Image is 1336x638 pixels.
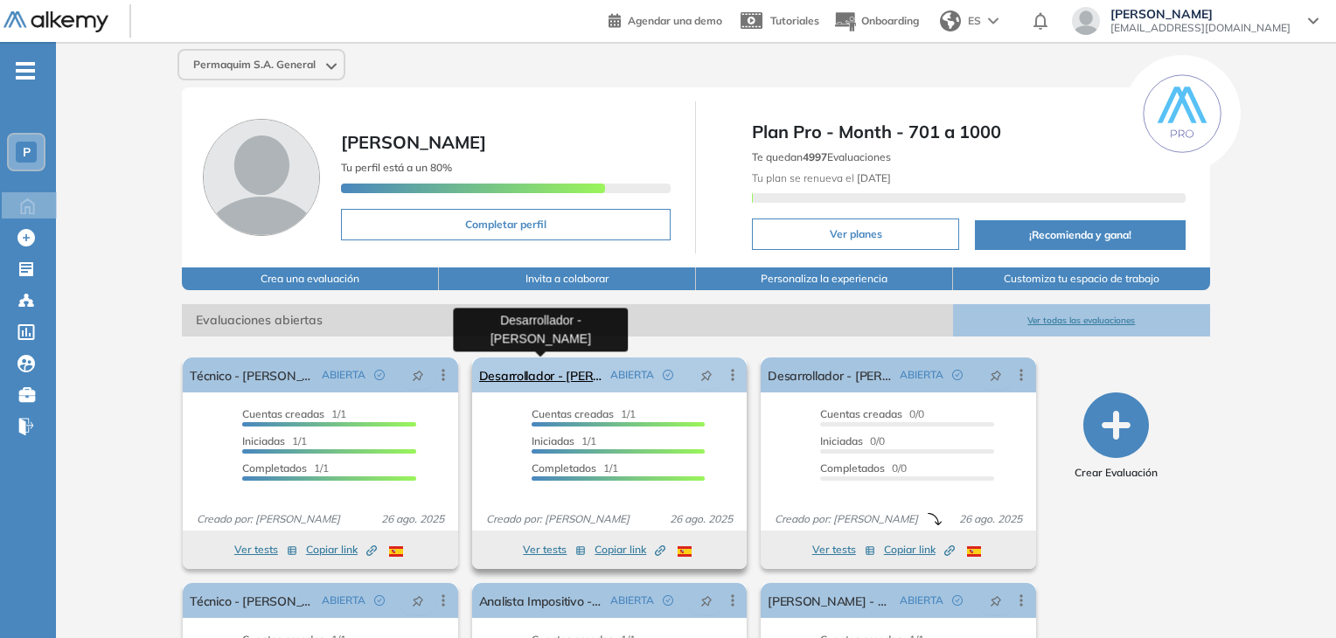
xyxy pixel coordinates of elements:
button: Ver tests [234,539,297,560]
span: check-circle [952,370,963,380]
span: Iniciadas [532,434,574,447]
a: Técnico - [PERSON_NAME] [190,583,314,618]
span: Creado por: [PERSON_NAME] [768,511,925,527]
a: Desarrollador - [PERSON_NAME] [479,357,603,392]
span: Cuentas creadas [820,407,902,420]
a: Técnico - [PERSON_NAME] [190,357,314,392]
span: check-circle [374,595,385,606]
span: P [23,145,31,159]
i: - [16,69,35,73]
b: 4997 [803,150,827,163]
span: Cuentas creadas [532,407,614,420]
button: Crear Evaluación [1075,392,1158,481]
button: Ver tests [812,539,875,560]
button: Copiar link [595,539,665,560]
span: Copiar link [595,542,665,558]
span: Creado por: [PERSON_NAME] [479,511,637,527]
button: pushpin [399,361,437,389]
span: 26 ago. 2025 [663,511,740,527]
b: [DATE] [854,171,891,184]
span: Iniciadas [820,434,863,447]
button: pushpin [399,586,437,614]
span: [EMAIL_ADDRESS][DOMAIN_NAME] [1110,21,1291,35]
button: Ver planes [752,218,959,250]
span: Evaluaciones abiertas [182,304,953,336]
span: 1/1 [242,434,307,447]
span: Cuentas creadas [242,407,324,420]
div: Desarrollador - [PERSON_NAME] [453,308,628,351]
span: check-circle [374,370,385,380]
span: ABIERTA [322,367,365,383]
span: Onboarding [861,14,919,27]
span: pushpin [412,593,424,607]
img: Logo [3,11,108,33]
span: 1/1 [242,461,329,475]
span: ABIERTA [900,593,943,608]
img: ESP [967,546,981,557]
span: Agendar una demo [628,14,722,27]
a: Agendar una demo [609,9,722,30]
span: check-circle [663,370,673,380]
span: Tutoriales [770,14,819,27]
button: Onboarding [833,3,919,40]
button: Customiza tu espacio de trabajo [953,267,1210,290]
span: pushpin [700,593,713,607]
span: Copiar link [884,542,955,558]
button: pushpin [687,586,726,614]
span: Iniciadas [242,434,285,447]
img: ESP [389,546,403,557]
span: Completados [820,461,885,475]
span: ABIERTA [322,593,365,608]
button: pushpin [977,361,1015,389]
span: 1/1 [242,407,346,420]
span: Tu perfil está a un 80% [341,161,452,174]
span: ABIERTA [610,367,654,383]
button: ¡Recomienda y gana! [975,220,1185,250]
span: pushpin [990,368,1002,382]
img: ESP [678,546,692,557]
span: Crear Evaluación [1075,465,1158,481]
span: 26 ago. 2025 [952,511,1029,527]
button: Invita a colaborar [439,267,696,290]
span: Permaquim S.A. General [193,58,316,72]
span: Copiar link [306,542,377,558]
span: Plan Pro - Month - 701 a 1000 [752,119,1185,145]
span: pushpin [412,368,424,382]
span: check-circle [952,595,963,606]
span: pushpin [700,368,713,382]
button: Crea una evaluación [182,267,439,290]
button: Ver todas las evaluaciones [953,304,1210,336]
span: [PERSON_NAME] [1110,7,1291,21]
span: Completados [532,461,596,475]
span: check-circle [663,595,673,606]
span: ABIERTA [900,367,943,383]
span: ABIERTA [610,593,654,608]
a: Desarrollador - [PERSON_NAME] [768,357,892,392]
span: 1/1 [532,407,636,420]
span: 0/0 [820,434,885,447]
span: 0/0 [820,461,907,475]
button: pushpin [687,361,726,389]
span: pushpin [990,593,1002,607]
span: Creado por: [PERSON_NAME] [190,511,347,527]
button: Completar perfil [341,209,671,240]
button: Copiar link [884,539,955,560]
img: arrow [988,17,999,24]
button: Personaliza la experiencia [696,267,953,290]
span: 1/1 [532,434,596,447]
span: ES [968,13,981,29]
button: Copiar link [306,539,377,560]
img: world [940,10,961,31]
span: Tu plan se renueva el [752,171,891,184]
span: Te quedan Evaluaciones [752,150,891,163]
span: 0/0 [820,407,924,420]
img: Foto de perfil [203,119,320,236]
a: [PERSON_NAME] - Analista Recursos Humanos SR [768,583,892,618]
span: Completados [242,461,307,475]
span: 1/1 [532,461,618,475]
span: 26 ago. 2025 [374,511,451,527]
span: [PERSON_NAME] [341,131,486,153]
button: pushpin [977,586,1015,614]
a: Analista Impositivo - [PERSON_NAME] [479,583,603,618]
button: Ver tests [523,539,586,560]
